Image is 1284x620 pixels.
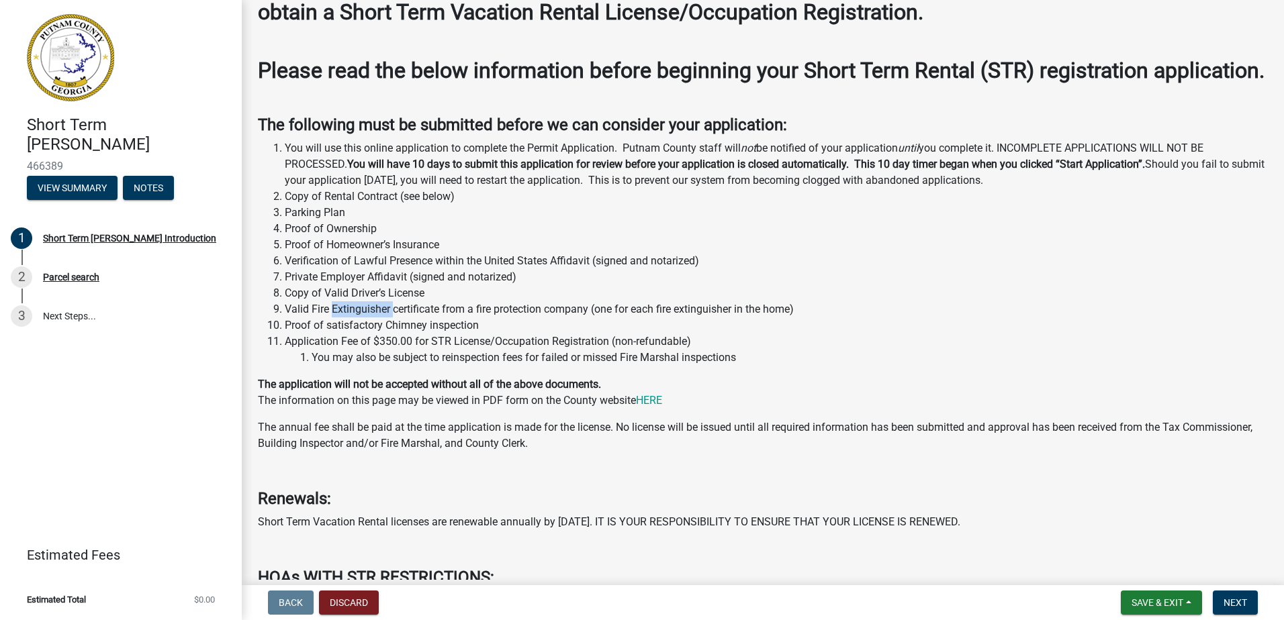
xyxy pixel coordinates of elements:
span: $0.00 [194,595,215,604]
li: Proof of Homeowner’s Insurance [285,237,1268,253]
li: Copy of Rental Contract (see below) [285,189,1268,205]
li: Copy of Valid Driver’s License [285,285,1268,301]
strong: The following must be submitted before we can consider your application: [258,115,787,134]
div: 3 [11,305,32,327]
span: Back [279,597,303,608]
wm-modal-confirm: Summary [27,183,118,194]
li: Verification of Lawful Presence within the United States Affidavit (signed and notarized) [285,253,1268,269]
wm-modal-confirm: Notes [123,183,174,194]
button: Notes [123,176,174,200]
strong: You will have 10 days to submit this application for review before your application is closed aut... [347,158,1145,170]
span: Estimated Total [27,595,86,604]
li: You will use this online application to complete the Permit Application. Putnam County staff will... [285,140,1268,189]
p: The information on this page may be viewed in PDF form on the County website [258,376,1268,409]
h4: Short Term [PERSON_NAME] [27,115,231,154]
div: Parcel search [43,272,99,282]
li: Application Fee of $350.00 for STR License/Occupation Registration (non-refundable) [285,333,1268,366]
span: 466389 [27,160,215,172]
li: You may also be subject to reinspection fees for failed or missed Fire Marshal inspections [312,350,1268,366]
i: until [898,142,919,154]
span: Save & Exit [1132,597,1183,608]
div: Short Term [PERSON_NAME] Introduction [43,234,216,243]
li: Proof of satisfactory Chimney inspection [285,317,1268,333]
div: 2 [11,266,32,288]
a: HERE [636,394,662,407]
strong: The application will not be accepted without all of the above documents. [258,378,601,391]
div: 1 [11,227,32,249]
strong: Renewals: [258,489,331,508]
a: Estimated Fees [11,541,220,568]
li: Valid Fire Extinguisher certificate from a fire protection company (one for each fire extinguishe... [285,301,1268,317]
strong: HOAs WITH STR RESTRICTIONS: [258,568,494,586]
li: Proof of Ownership [285,221,1268,237]
button: Next [1213,590,1258,615]
strong: Please read the below information before beginning your Short Term Rental (STR) registration appl... [258,58,1265,83]
li: Private Employer Affidavit (signed and notarized) [285,269,1268,285]
img: Putnam County, Georgia [27,14,114,101]
p: Short Term Vacation Rental licenses are renewable annually by [DATE]. IT IS YOUR RESPONSIBILITY T... [258,514,1268,530]
li: Parking Plan [285,205,1268,221]
button: Discard [319,590,379,615]
p: The annual fee shall be paid at the time application is made for the license. No license will be ... [258,419,1268,452]
span: Next [1224,597,1247,608]
i: not [741,142,756,154]
button: Back [268,590,314,615]
button: View Summary [27,176,118,200]
button: Save & Exit [1121,590,1202,615]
